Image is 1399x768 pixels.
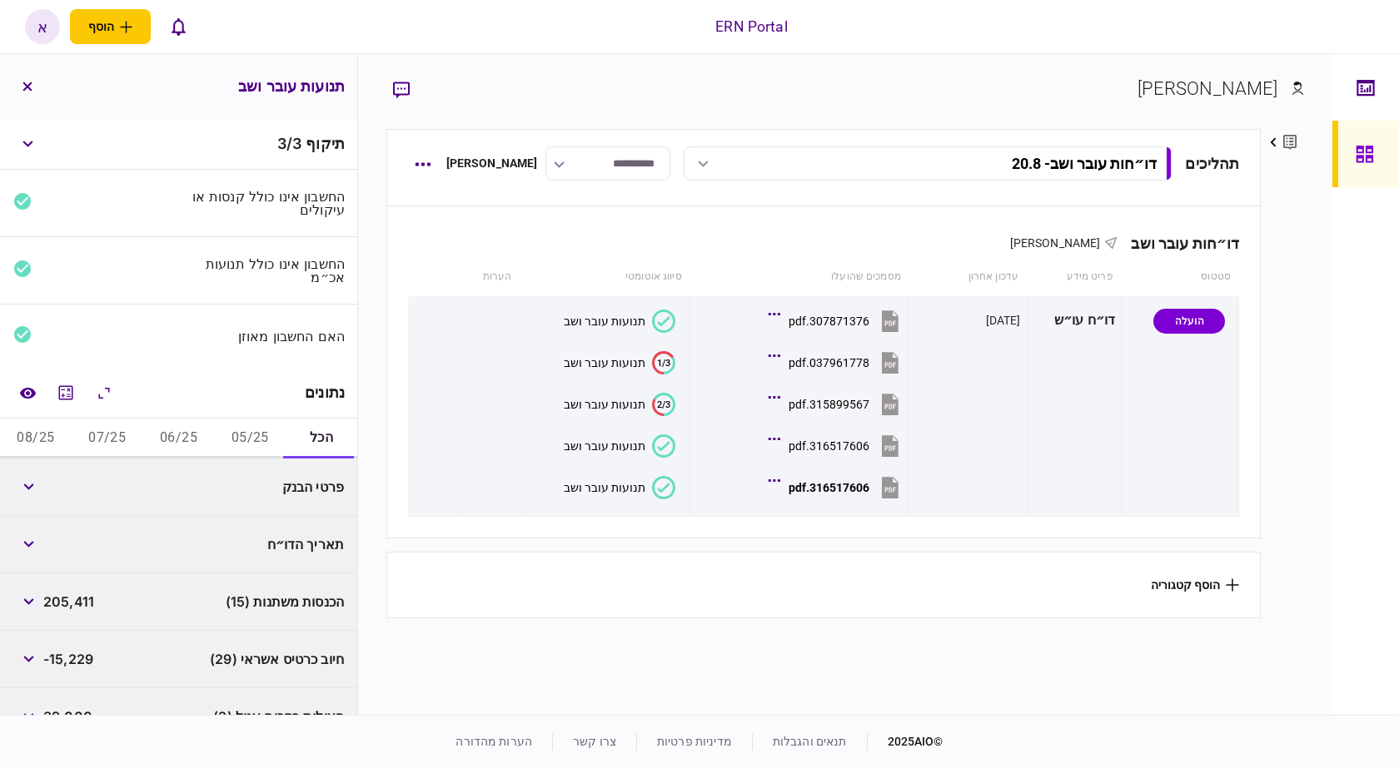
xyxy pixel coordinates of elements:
span: 39,000 [43,706,92,726]
button: 316517606.pdf [772,427,903,464]
button: 06/25 [143,419,215,458]
span: 3 / 3 [277,135,301,152]
th: הערות [461,258,520,296]
div: תהליכים [1185,152,1239,175]
div: תנועות עובר ושב [564,315,645,328]
button: הוסף קטגוריה [1151,578,1239,592]
div: 307871376.pdf [789,315,869,328]
div: תנועות עובר ושב [564,356,645,369]
th: מסמכים שהועלו [690,258,909,296]
div: פרטי הבנק [186,480,345,493]
th: סטטוס [1122,258,1239,296]
div: 315899567.pdf [789,398,869,411]
div: החשבון אינו כולל קנסות או עיקולים [186,190,346,216]
span: הכנסות משתנות (15) [226,592,344,612]
th: פריט מידע [1027,258,1122,296]
div: 316517606.pdf [789,481,869,494]
div: [DATE] [986,312,1021,329]
a: הערות מהדורה [456,735,532,748]
text: 2/3 [657,399,670,409]
div: האם החשבון מאוזן [186,329,346,343]
span: [PERSON_NAME] [1010,236,1101,250]
button: 316517606.pdf [772,468,903,506]
div: תאריך הדו״ח [186,538,345,551]
button: 2/3תנועות עובר ושב [564,393,675,416]
button: הרחב\כווץ הכל [89,378,119,408]
text: 1/3 [657,357,670,368]
button: 05/25 [214,419,286,458]
a: צרו קשר [573,735,616,748]
div: 316517606.pdf [789,439,869,453]
th: עדכון אחרון [909,258,1027,296]
button: מחשבון [51,378,81,408]
div: החשבון אינו כולל תנועות אכ״מ [186,257,346,284]
span: -15,229 [43,649,93,669]
div: נתונים [305,384,345,401]
button: תנועות עובר ושב [564,434,675,458]
div: תנועות עובר ושב [564,481,645,494]
button: א [25,9,60,44]
div: תנועות עובר ושב [564,439,645,453]
div: ERN Portal [715,16,787,37]
button: 307871376.pdf [772,302,903,339]
a: תנאים והגבלות [773,735,847,748]
span: תיקוף [306,135,345,152]
button: 315899567.pdf [772,385,903,423]
div: דו״חות עובר ושב [1118,235,1239,252]
div: 037961778.pdf [789,356,869,369]
div: [PERSON_NAME] [1138,75,1278,102]
div: דו״חות עובר ושב - 20.8 [1012,155,1157,172]
button: הכל [286,419,357,458]
div: דו״ח עו״ש [1033,302,1116,339]
div: © 2025 AIO [867,733,943,751]
div: [PERSON_NAME] [446,155,538,172]
button: 07/25 [72,419,143,458]
a: מדיניות פרטיות [657,735,732,748]
h3: תנועות עובר ושב [238,79,345,94]
button: דו״חות עובר ושב- 20.8 [684,146,1172,181]
span: פעולות בסכום עגול (2) [213,706,344,726]
button: תנועות עובר ושב [564,476,675,499]
div: תנועות עובר ושב [564,398,645,411]
a: השוואה למסמך [12,378,42,408]
span: 205,411 [43,592,94,612]
th: סיווג אוטומטי [520,258,690,296]
button: 1/3תנועות עובר ושב [564,351,675,374]
div: הועלה [1153,309,1225,334]
button: פתח רשימת התראות [161,9,196,44]
button: 037961778.pdf [772,344,903,381]
button: תנועות עובר ושב [564,310,675,333]
span: חיוב כרטיס אשראי (29) [210,649,344,669]
button: פתח תפריט להוספת לקוח [70,9,151,44]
